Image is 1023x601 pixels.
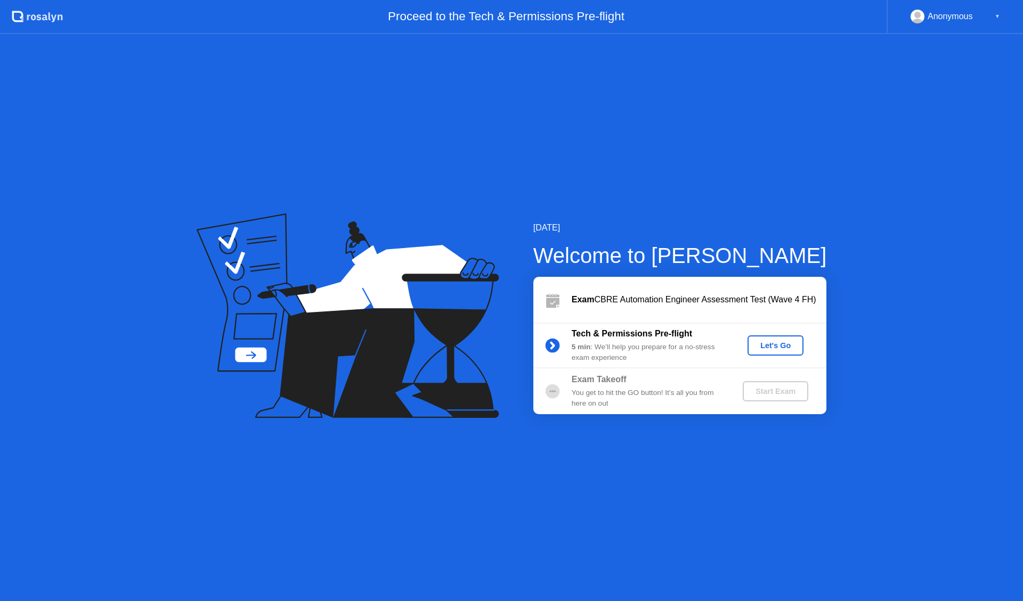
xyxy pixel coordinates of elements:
div: Let's Go [752,341,799,350]
button: Let's Go [748,335,803,356]
b: Exam Takeoff [572,375,627,384]
button: Start Exam [743,381,808,401]
b: Exam [572,295,595,304]
div: [DATE] [533,221,827,234]
div: Welcome to [PERSON_NAME] [533,240,827,271]
div: Anonymous [928,10,973,23]
div: : We’ll help you prepare for a no-stress exam experience [572,342,725,364]
div: CBRE Automation Engineer Assessment Test (Wave 4 FH) [572,293,826,306]
div: You get to hit the GO button! It’s all you from here on out [572,388,725,409]
b: Tech & Permissions Pre-flight [572,329,692,338]
div: Start Exam [747,387,804,396]
div: ▼ [995,10,1000,23]
b: 5 min [572,343,591,351]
